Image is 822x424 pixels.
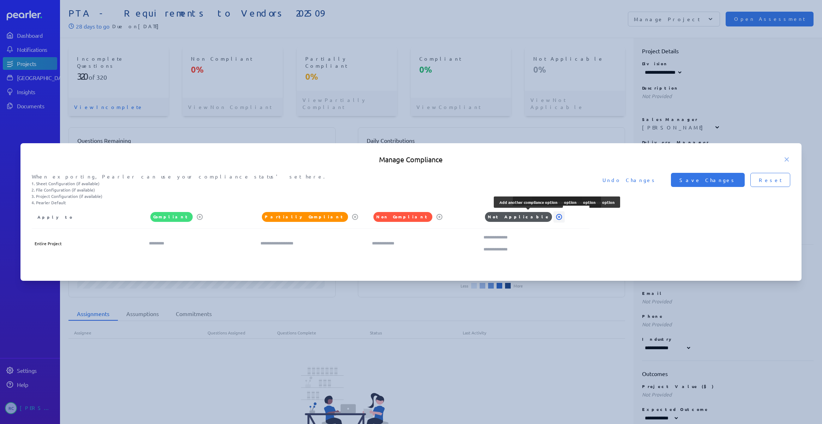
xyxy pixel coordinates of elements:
[32,206,143,229] th: Apply to
[750,173,790,187] button: Reset
[32,155,790,164] h5: Manage Compliance
[373,212,432,222] span: Non Compliant
[262,212,348,222] span: Partially Compliant
[32,229,143,259] td: Entire Project
[36,180,411,187] li: Sheet Configuration (if available)
[679,176,736,183] span: Save Changes
[485,212,552,222] span: Not Applicable
[36,199,411,206] li: Pearler Default
[36,193,411,199] li: Project Configuration (if available)
[36,187,411,193] li: File Configuration (if available)
[594,173,665,187] button: Undo Changes
[759,176,782,183] span: Reset
[671,173,745,187] button: Save Changes
[602,176,657,183] span: Undo Changes
[32,173,411,180] p: When exporting, Pearler can use your compliance status' set here.
[150,212,193,222] span: Compliant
